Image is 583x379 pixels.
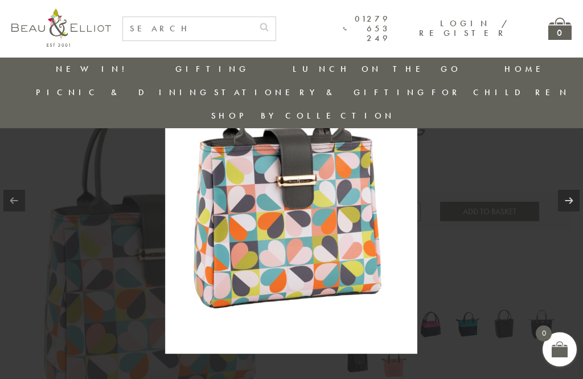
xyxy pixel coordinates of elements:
a: For Children [432,87,570,98]
a: Picnic & Dining [36,87,210,98]
a: Previous [3,190,25,211]
a: Home [504,63,550,75]
a: Gifting [175,63,249,75]
span: 0 [536,325,552,341]
a: Shop by collection [211,110,395,121]
a: 01279 653 249 [343,14,391,44]
input: SEARCH [123,17,253,40]
img: Untitled-design-2024-06-10T160822.494.png [165,25,417,354]
a: New in! [56,63,132,75]
a: Next [558,190,580,211]
a: Login / Register [419,18,508,39]
a: Lunch On The Go [293,63,461,75]
a: Stationery & Gifting [214,87,428,98]
img: logo [11,9,111,47]
a: 0 [548,18,572,40]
